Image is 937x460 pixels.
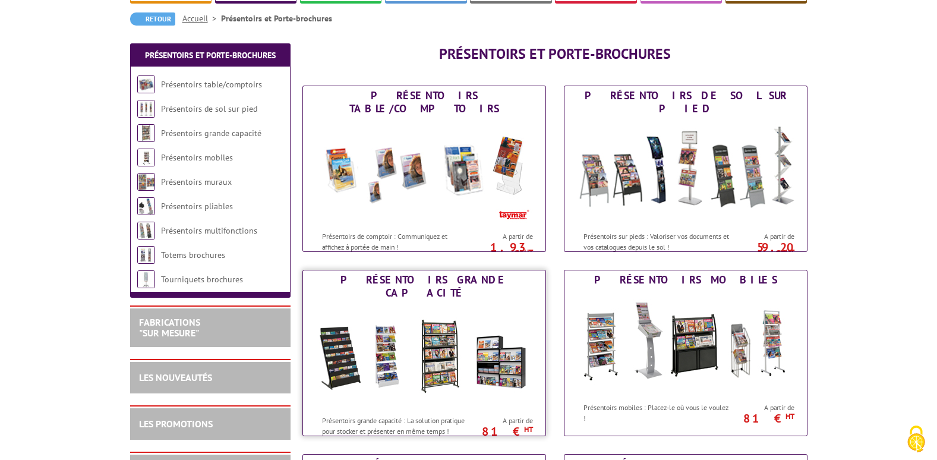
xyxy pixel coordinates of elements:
[564,270,807,436] a: Présentoirs mobiles Présentoirs mobiles Présentoirs mobiles : Placez-le où vous le voulez ! A par...
[221,12,332,24] li: Présentoirs et Porte-brochures
[139,316,200,339] a: FABRICATIONS"Sur Mesure"
[576,118,796,225] img: Présentoirs de sol sur pied
[322,231,469,251] p: Présentoirs de comptoir : Communiquez et affichez à portée de main !
[306,273,542,300] div: Présentoirs grande capacité
[466,428,533,435] p: 81 €
[130,12,175,26] a: Retour
[901,424,931,454] img: Cookies (fenêtre modale)
[137,270,155,288] img: Tourniquets brochures
[161,79,262,90] a: Présentoirs table/comptoirs
[182,13,221,24] a: Accueil
[137,197,155,215] img: Présentoirs pliables
[137,246,155,264] img: Totems brochures
[524,247,533,257] sup: HT
[137,149,155,166] img: Présentoirs mobiles
[567,273,804,286] div: Présentoirs mobiles
[137,173,155,191] img: Présentoirs muraux
[161,201,233,212] a: Présentoirs pliables
[322,415,469,436] p: Présentoirs grande capacité : La solution pratique pour stocker et présenter en même temps !
[302,270,546,436] a: Présentoirs grande capacité Présentoirs grande capacité Présentoirs grande capacité : La solution...
[302,86,546,252] a: Présentoirs table/comptoirs Présentoirs table/comptoirs Présentoirs de comptoir : Communiquez et ...
[567,89,804,115] div: Présentoirs de sol sur pied
[472,416,533,426] span: A partir de
[576,289,796,396] img: Présentoirs mobiles
[785,411,794,421] sup: HT
[137,75,155,93] img: Présentoirs table/comptoirs
[161,152,233,163] a: Présentoirs mobiles
[161,128,261,138] a: Présentoirs grande capacité
[314,303,534,409] img: Présentoirs grande capacité
[583,231,731,251] p: Présentoirs sur pieds : Valoriser vos documents et vos catalogues depuis le sol !
[161,103,257,114] a: Présentoirs de sol sur pied
[524,424,533,434] sup: HT
[137,124,155,142] img: Présentoirs grande capacité
[161,225,257,236] a: Présentoirs multifonctions
[472,232,533,241] span: A partir de
[466,244,533,258] p: 1.93 €
[734,232,794,241] span: A partir de
[137,100,155,118] img: Présentoirs de sol sur pied
[728,244,794,258] p: 59.20 €
[161,274,243,285] a: Tourniquets brochures
[145,50,276,61] a: Présentoirs et Porte-brochures
[785,247,794,257] sup: HT
[564,86,807,252] a: Présentoirs de sol sur pied Présentoirs de sol sur pied Présentoirs sur pieds : Valoriser vos doc...
[583,402,731,423] p: Présentoirs mobiles : Placez-le où vous le voulez !
[314,118,534,225] img: Présentoirs table/comptoirs
[161,250,225,260] a: Totems brochures
[139,371,212,383] a: LES NOUVEAUTÉS
[302,46,807,62] h1: Présentoirs et Porte-brochures
[137,222,155,240] img: Présentoirs multifonctions
[734,403,794,412] span: A partir de
[728,415,794,422] p: 81 €
[306,89,542,115] div: Présentoirs table/comptoirs
[895,420,937,460] button: Cookies (fenêtre modale)
[139,418,213,430] a: LES PROMOTIONS
[161,177,232,187] a: Présentoirs muraux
